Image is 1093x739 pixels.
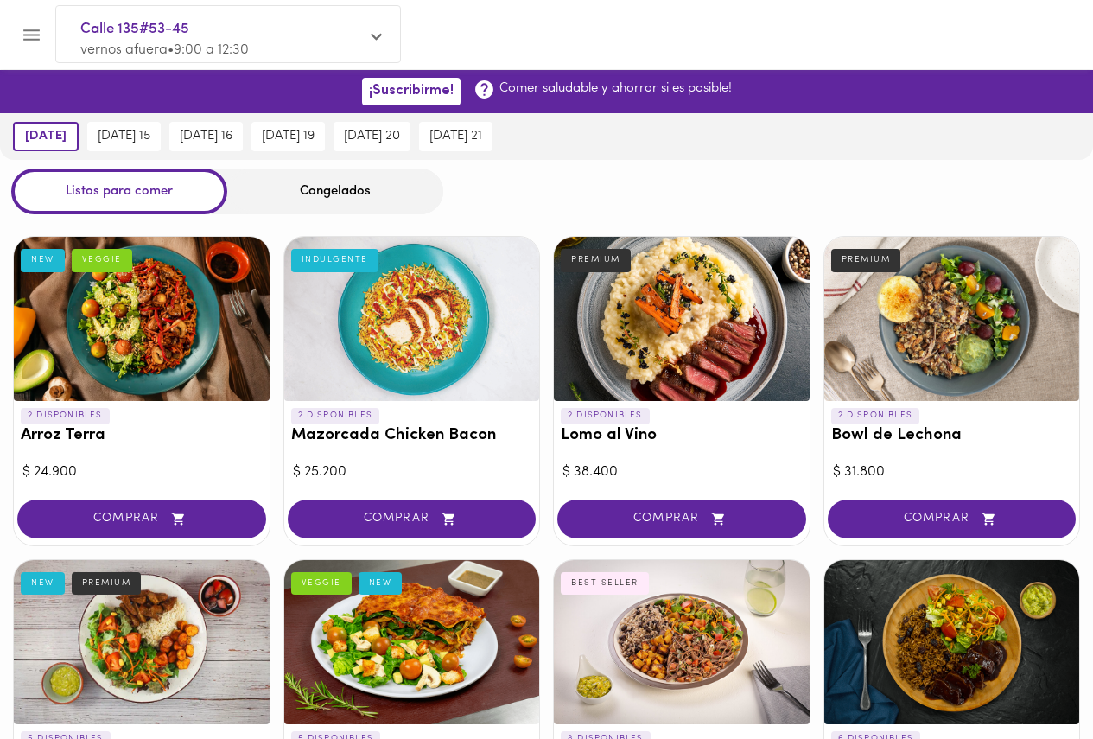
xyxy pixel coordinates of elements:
div: Lomo al Vino [554,237,810,401]
h3: Mazorcada Chicken Bacon [291,427,533,445]
div: Congelados [227,169,443,214]
div: La Posta [824,560,1080,724]
button: [DATE] 20 [334,122,410,151]
span: [DATE] 20 [344,129,400,144]
p: 2 DISPONIBLES [21,408,110,424]
div: Lomo saltado [14,560,270,724]
div: Mazorcada Chicken Bacon [284,237,540,401]
h3: Bowl de Lechona [831,427,1073,445]
div: $ 38.400 [562,462,801,482]
span: vernos afuera • 9:00 a 12:30 [80,43,249,57]
span: [DATE] 21 [429,129,482,144]
div: Musaca Veggie [284,560,540,724]
div: $ 24.900 [22,462,261,482]
span: [DATE] [25,129,67,144]
div: BEST SELLER [561,572,649,595]
div: PREMIUM [561,249,631,271]
div: Listos para comer [11,169,227,214]
p: 2 DISPONIBLES [831,408,920,424]
p: 2 DISPONIBLES [291,408,380,424]
button: ¡Suscribirme! [362,78,461,105]
button: Menu [10,14,53,56]
button: [DATE] 15 [87,122,161,151]
iframe: Messagebird Livechat Widget [993,639,1076,722]
span: [DATE] 16 [180,129,232,144]
button: [DATE] [13,122,79,151]
div: INDULGENTE [291,249,378,271]
span: Calle 135#53-45 [80,18,359,41]
p: 2 DISPONIBLES [561,408,650,424]
div: Ropa Vieja [554,560,810,724]
div: $ 25.200 [293,462,531,482]
span: [DATE] 19 [262,129,315,144]
button: COMPRAR [17,500,266,538]
span: ¡Suscribirme! [369,83,454,99]
h3: Lomo al Vino [561,427,803,445]
div: Arroz Terra [14,237,270,401]
h3: Arroz Terra [21,427,263,445]
div: PREMIUM [831,249,901,271]
span: COMPRAR [579,512,785,526]
button: [DATE] 19 [251,122,325,151]
div: PREMIUM [72,572,142,595]
button: COMPRAR [288,500,537,538]
div: NEW [359,572,403,595]
button: [DATE] 21 [419,122,492,151]
button: COMPRAR [557,500,806,538]
div: $ 31.800 [833,462,1071,482]
span: COMPRAR [309,512,515,526]
button: [DATE] 16 [169,122,243,151]
span: COMPRAR [39,512,245,526]
span: [DATE] 15 [98,129,150,144]
button: COMPRAR [828,500,1077,538]
p: Comer saludable y ahorrar si es posible! [499,80,732,98]
div: Bowl de Lechona [824,237,1080,401]
div: VEGGIE [72,249,132,271]
div: NEW [21,572,65,595]
div: NEW [21,249,65,271]
span: COMPRAR [849,512,1055,526]
div: VEGGIE [291,572,352,595]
